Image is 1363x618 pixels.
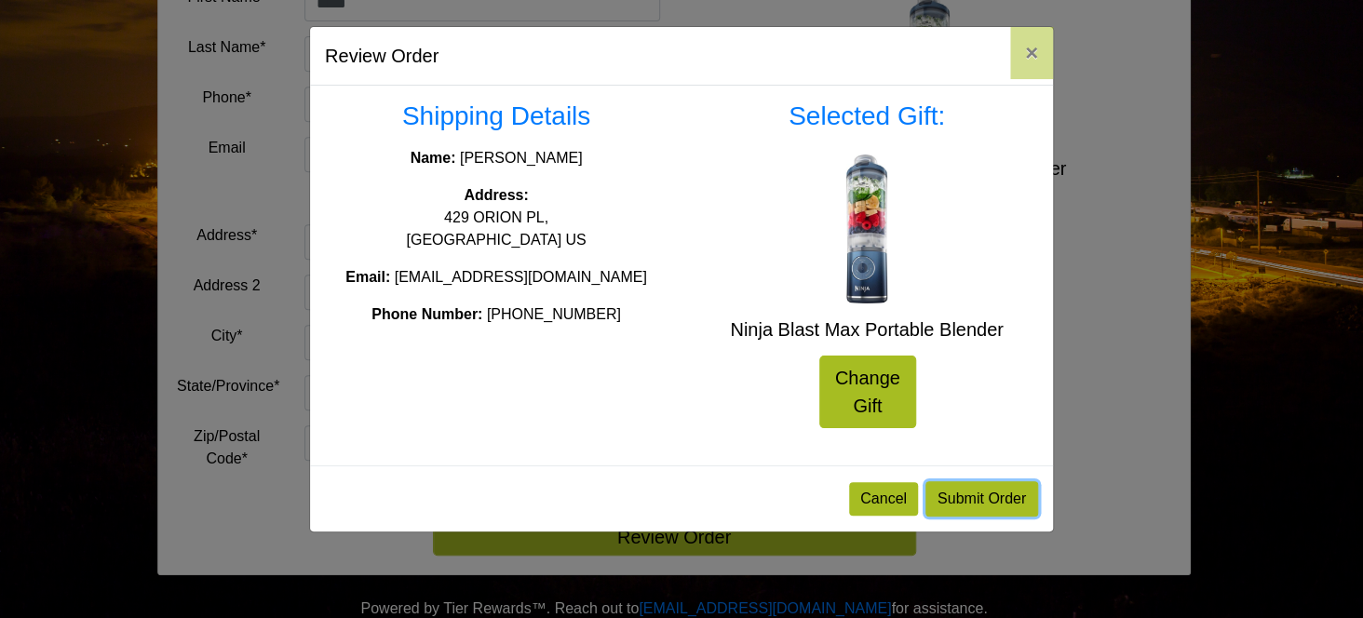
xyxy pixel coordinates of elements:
[792,154,941,303] img: Ninja Blast Max Portable Blender
[1010,27,1053,79] button: Close
[325,101,668,132] h3: Shipping Details
[460,150,583,166] span: [PERSON_NAME]
[406,209,586,248] span: 429 ORION PL, [GEOGRAPHIC_DATA] US
[1025,40,1038,65] span: ×
[371,306,482,322] strong: Phone Number:
[849,482,918,516] button: Cancel
[925,481,1038,517] button: Submit Order
[411,150,456,166] strong: Name:
[695,318,1038,341] h5: Ninja Blast Max Portable Blender
[345,269,390,285] strong: Email:
[819,356,916,428] a: Change Gift
[487,306,621,322] span: [PHONE_NUMBER]
[464,187,528,203] strong: Address:
[695,101,1038,132] h3: Selected Gift:
[325,42,439,70] h5: Review Order
[395,269,647,285] span: [EMAIL_ADDRESS][DOMAIN_NAME]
